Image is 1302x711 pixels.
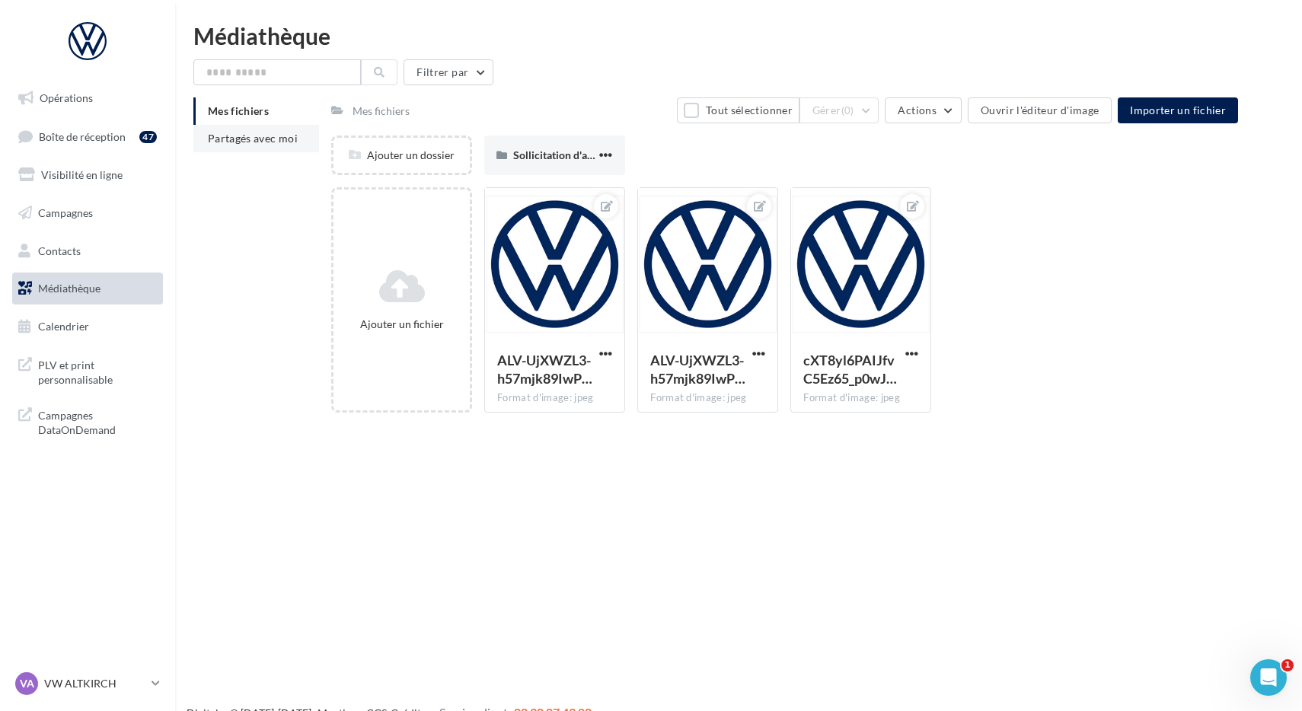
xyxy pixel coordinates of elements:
[139,131,157,143] div: 47
[193,24,1284,47] div: Médiathèque
[38,206,93,219] span: Campagnes
[404,59,493,85] button: Filtrer par
[38,320,89,333] span: Calendrier
[333,148,470,163] div: Ajouter un dossier
[841,104,854,116] span: (0)
[9,349,166,394] a: PLV et print personnalisable
[1250,659,1287,696] iframe: Intercom live chat
[39,129,126,142] span: Boîte de réception
[497,391,612,405] div: Format d'image: jpeg
[44,676,145,691] p: VW ALTKIRCH
[898,104,936,116] span: Actions
[650,391,765,405] div: Format d'image: jpeg
[1130,104,1226,116] span: Importer un fichier
[9,235,166,267] a: Contacts
[38,244,81,257] span: Contacts
[38,355,157,387] span: PLV et print personnalisable
[1118,97,1238,123] button: Importer un fichier
[38,405,157,438] span: Campagnes DataOnDemand
[340,317,464,332] div: Ajouter un fichier
[9,197,166,229] a: Campagnes
[513,148,600,161] span: Sollicitation d'avis
[1281,659,1294,671] span: 1
[803,391,918,405] div: Format d'image: jpeg
[353,104,410,119] div: Mes fichiers
[208,104,269,117] span: Mes fichiers
[799,97,879,123] button: Gérer(0)
[40,91,93,104] span: Opérations
[9,399,166,444] a: Campagnes DataOnDemand
[650,352,745,387] span: ALV-UjXWZL3-h57mjk89IwPeyAQpMX1Ryox9_unV32XjFmguPhmcfZja
[497,352,592,387] span: ALV-UjXWZL3-h57mjk89IwPeyAQpMX1Ryox9_unV32XjFmguPhmcfZja
[41,168,123,181] span: Visibilité en ligne
[12,669,163,698] a: VA VW ALTKIRCH
[208,132,298,145] span: Partagés avec moi
[9,159,166,191] a: Visibilité en ligne
[9,120,166,153] a: Boîte de réception47
[9,311,166,343] a: Calendrier
[968,97,1112,123] button: Ouvrir l'éditeur d'image
[20,676,34,691] span: VA
[677,97,799,123] button: Tout sélectionner
[9,82,166,114] a: Opérations
[9,273,166,304] a: Médiathèque
[803,352,897,387] span: cXT8yl6PAIJfvC5Ez65_p0wJTlBOivKOPtUuEWPe5bD6OQRCZ9XLGLQaf1dvts_jzrLgH2gST5RYqPBg=s0
[885,97,961,123] button: Actions
[38,282,101,295] span: Médiathèque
